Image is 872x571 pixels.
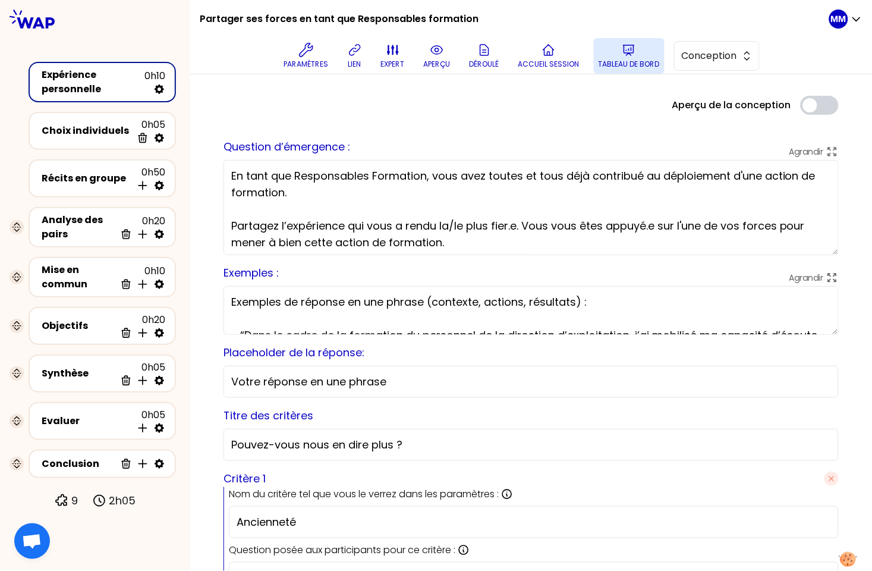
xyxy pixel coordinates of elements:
div: Objectifs [42,319,115,333]
p: Agrandir [789,146,824,158]
div: Synthèse [42,366,115,381]
p: aperçu [424,59,451,69]
button: aperçu [419,38,455,74]
p: Agrandir [789,272,824,284]
span: Conception [682,49,735,63]
div: Mise en commun [42,263,115,291]
p: lien [348,59,361,69]
button: Paramètres [279,38,333,74]
p: 9 [71,492,78,509]
p: Question posée aux participants pour ce critère : [229,543,455,557]
textarea: Exemples de réponse en une phrase (contexte, actions, résultats) : - “Dans le cadre de la formati... [223,286,839,335]
div: 0h05 [132,118,165,144]
button: Accueil session [514,38,584,74]
div: Evaluer [42,414,132,428]
div: 0h10 [144,69,165,95]
div: Conclusion [42,457,115,471]
div: Choix individuels [42,124,132,138]
label: Aperçu de la conception [672,98,791,112]
div: 0h05 [132,408,165,434]
button: Déroulé [465,38,504,74]
button: lien [343,38,367,74]
label: Exemples : [223,265,279,280]
button: Tableau de bord [594,38,665,74]
p: MM [831,13,846,25]
p: Déroulé [470,59,499,69]
div: 0h20 [115,214,165,240]
p: Paramètres [284,59,329,69]
p: Nom du critère tel que vous le verrez dans les paramètres : [229,487,499,501]
div: 0h05 [115,360,165,387]
p: Accueil session [518,59,580,69]
div: Analyse des pairs [42,213,115,241]
button: expert [376,38,410,74]
input: Ex: Expérience [237,514,831,531]
button: Conception [674,41,760,71]
div: Expérience personnelle [42,68,144,96]
div: 0h10 [115,264,165,290]
p: Tableau de bord [599,59,660,69]
textarea: En tant que Responsables Formation, vous avez toutes et tous déjà contribué au déploiement d'une ... [223,160,839,255]
label: Question d’émergence : [223,139,350,154]
p: 2h05 [109,492,136,509]
label: Critère 1 [223,470,266,487]
button: MM [829,10,862,29]
label: Placeholder de la réponse: [223,345,364,360]
label: Titre des critères [223,408,313,423]
p: expert [381,59,405,69]
div: Récits en groupe [42,171,132,186]
div: Ouvrir le chat [14,523,50,559]
div: 0h20 [115,313,165,339]
div: 0h50 [132,165,165,192]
